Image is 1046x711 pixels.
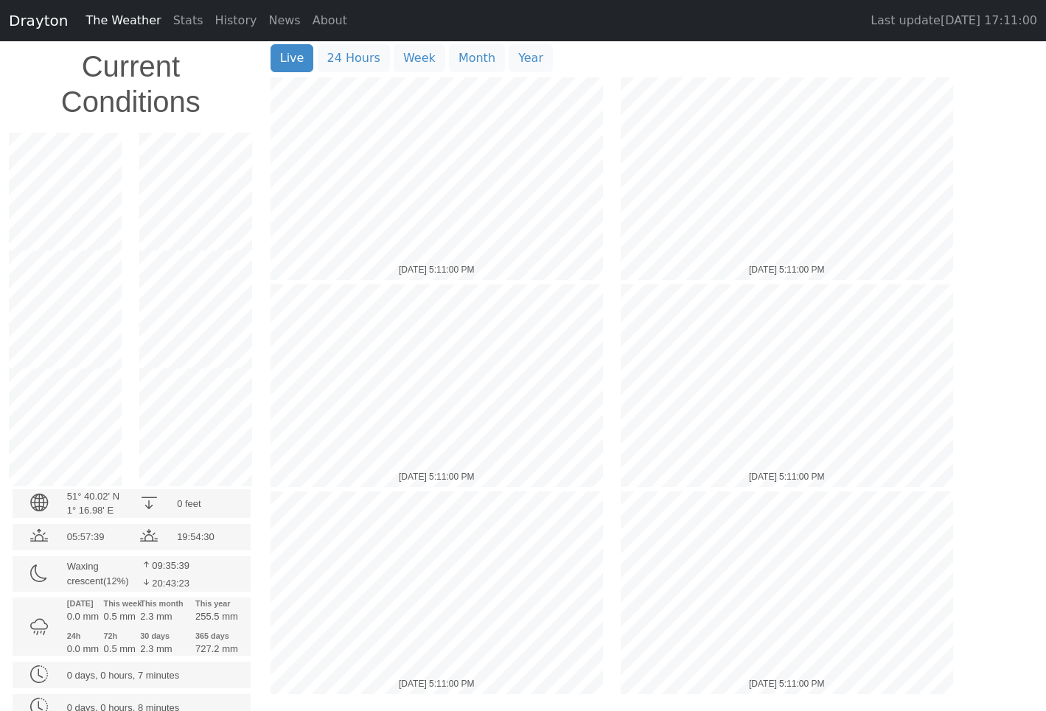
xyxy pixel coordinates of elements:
span: 0.0 mm [67,611,99,622]
div: [DATE] 5:11:00 PM [399,470,475,483]
span: 0.5 mm [104,643,136,654]
span: 2.3 mm [140,643,172,654]
div: This year [195,598,233,609]
a: About [307,6,353,35]
a: Month [449,44,505,72]
div: [DATE] 5:11:00 PM [749,677,825,690]
span: 09:35:39 [152,560,189,571]
span: Stats [173,13,203,27]
a: The Weather [80,6,167,35]
a: News [262,6,306,35]
span: 0.0 mm [67,643,99,654]
div: 0 feet [177,497,233,511]
span: [DATE] 17:11:00 [941,13,1037,27]
span: About [313,13,347,27]
div: [DATE] [67,598,86,609]
div: This month [140,598,178,609]
div: [DATE] 5:11:00 PM [399,263,475,276]
a: Year [509,44,553,72]
a: Stats [167,6,209,35]
i: Sunrise [30,527,48,547]
i: Station Uptime [30,665,48,684]
span: Waxing crescent [67,561,103,586]
span: 0.5 mm [104,611,136,622]
a: History [209,6,263,35]
span: 19:54:30 [177,531,215,542]
div: [DATE] 5:11:00 PM [399,677,475,690]
a: 24 Hours [318,44,390,72]
span: 20:43:23 [152,578,189,589]
span: 0 days, 0 hours, 7 minutes [67,670,179,681]
div: [DATE] 5:11:00 PM [749,470,825,483]
i: Latitude, Longitude [30,493,48,513]
i: Altitude [140,493,158,513]
div: 1° 16.98' E [67,503,123,518]
i: Moonrise [140,576,152,589]
i: Moon Phase [30,564,48,584]
h1: Current Conditions [9,41,253,127]
span: 12 [106,575,116,586]
span: 727.2 mm [195,643,238,654]
i: Rain [30,617,48,637]
div: 24h [67,630,86,642]
span: 2.3 mm [140,611,172,622]
i: Sunset [140,527,158,547]
div: This week [104,598,123,609]
a: Week [394,44,445,72]
i: Moonrise [140,558,152,571]
span: 255.5 mm [195,611,238,622]
div: [DATE] 5:11:00 PM [749,263,825,276]
div: 30 days [140,630,178,642]
div: 365 days [195,630,233,642]
span: 05:57:39 [67,531,105,542]
div: 72h [104,630,123,642]
div: Last update [871,6,1037,35]
div: 51° 40.02' N [67,489,123,504]
span: News [268,13,300,27]
span: The Weather [86,13,161,27]
a: Live [271,44,314,72]
div: ( %) [67,559,123,588]
a: Drayton [9,8,68,33]
span: History [215,13,257,27]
